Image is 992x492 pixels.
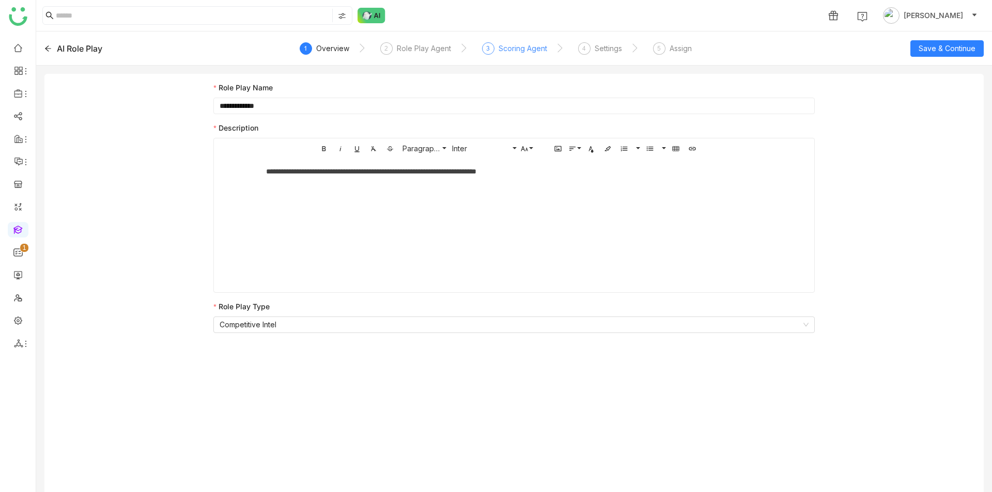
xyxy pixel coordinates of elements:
nz-badge-sup: 1 [20,244,28,252]
div: 2Role Play Agent [380,42,451,61]
span: 4 [582,44,586,52]
span: Inter [450,144,512,153]
div: 5Assign [653,42,692,61]
div: Scoring Agent [499,42,547,55]
span: Paragraph Format [400,144,442,153]
button: [PERSON_NAME] [881,7,980,24]
button: Unordered List [642,140,658,156]
button: Text Color [583,140,599,156]
button: Paragraph Format [399,140,447,156]
button: Insert Table [668,140,684,156]
img: help.svg [857,11,867,22]
span: 1 [304,44,307,52]
button: Clear Formatting [366,140,381,156]
div: Assign [670,42,692,55]
button: Unordered List [659,140,667,156]
img: search-type.svg [338,12,346,20]
button: Save & Continue [910,40,984,57]
button: Font Size [519,140,534,156]
img: logo [9,7,27,26]
span: 3 [486,44,490,52]
div: 3Scoring Agent [482,42,547,61]
p: 1 [22,243,26,253]
div: 4Settings [578,42,622,61]
div: AI Role Play [57,42,102,55]
button: Align [567,140,582,156]
button: Background Color [600,140,615,156]
button: Italic (⌘I) [333,140,348,156]
img: ask-buddy-normal.svg [358,8,385,23]
nz-select-item: Competitive Intel [220,317,809,332]
button: Bold (⌘B) [316,140,332,156]
button: Insert Link (⌘K) [685,140,700,156]
label: Role Play Type [213,301,269,312]
span: 5 [657,44,661,52]
div: Overview [316,42,349,55]
button: Underline (⌘U) [349,140,365,156]
div: Settings [595,42,622,55]
img: avatar [883,7,900,24]
button: Ordered List [616,140,632,156]
div: Role Play Agent [397,42,451,55]
label: Description [213,122,258,134]
label: Role Play Name [213,82,272,93]
span: Save & Continue [919,43,975,54]
div: 1Overview [300,42,349,61]
button: Insert Image (⌘P) [550,140,566,156]
span: 2 [384,44,388,52]
button: Ordered List [633,140,641,156]
button: Inter [448,140,518,156]
button: Strikethrough (⌘S) [382,140,398,156]
span: [PERSON_NAME] [904,10,963,21]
